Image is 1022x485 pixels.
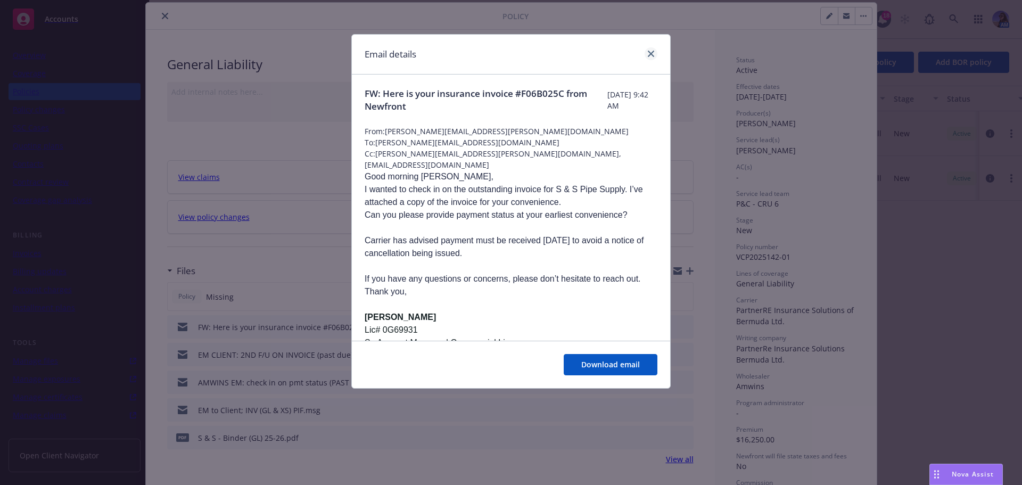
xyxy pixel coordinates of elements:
button: Nova Assist [929,464,1003,485]
div: Drag to move [930,464,943,484]
p: Thank you, [365,285,657,298]
button: Download email [564,354,657,375]
span: Lic# 0G69931 [365,325,418,334]
span: Sr. Account Manager | Commercial Lines [365,338,519,347]
span: [PERSON_NAME] [365,313,436,322]
span: Nova Assist [952,470,994,479]
span: Download email [581,359,640,369]
p: If you have any questions or concerns, please don’t hesitate to reach out. [365,273,657,285]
